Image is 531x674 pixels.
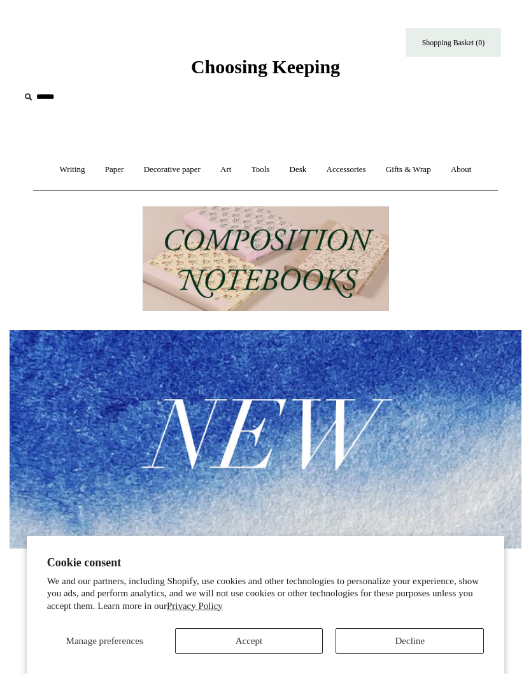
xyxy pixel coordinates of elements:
a: Art [211,153,240,187]
button: Accept [175,628,323,654]
a: Desk [281,153,316,187]
a: Shopping Basket (0) [406,28,501,57]
img: 202302 Composition ledgers.jpg__PID:69722ee6-fa44-49dd-a067-31375e5d54ec [143,206,389,312]
button: Decline [336,628,484,654]
a: Paper [96,153,133,187]
a: Decorative paper [135,153,209,187]
a: Choosing Keeping [191,66,340,75]
a: Writing [51,153,94,187]
a: Privacy Policy [167,601,223,611]
img: New.jpg__PID:f73bdf93-380a-4a35-bcfe-7823039498e1 [10,330,521,548]
a: Tools [243,153,279,187]
a: About [442,153,481,187]
a: Accessories [318,153,375,187]
a: Gifts & Wrap [377,153,440,187]
button: Manage preferences [47,628,162,654]
h2: Cookie consent [47,556,485,570]
span: Choosing Keeping [191,56,340,77]
span: Manage preferences [66,636,143,646]
p: We and our partners, including Shopify, use cookies and other technologies to personalize your ex... [47,575,485,613]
